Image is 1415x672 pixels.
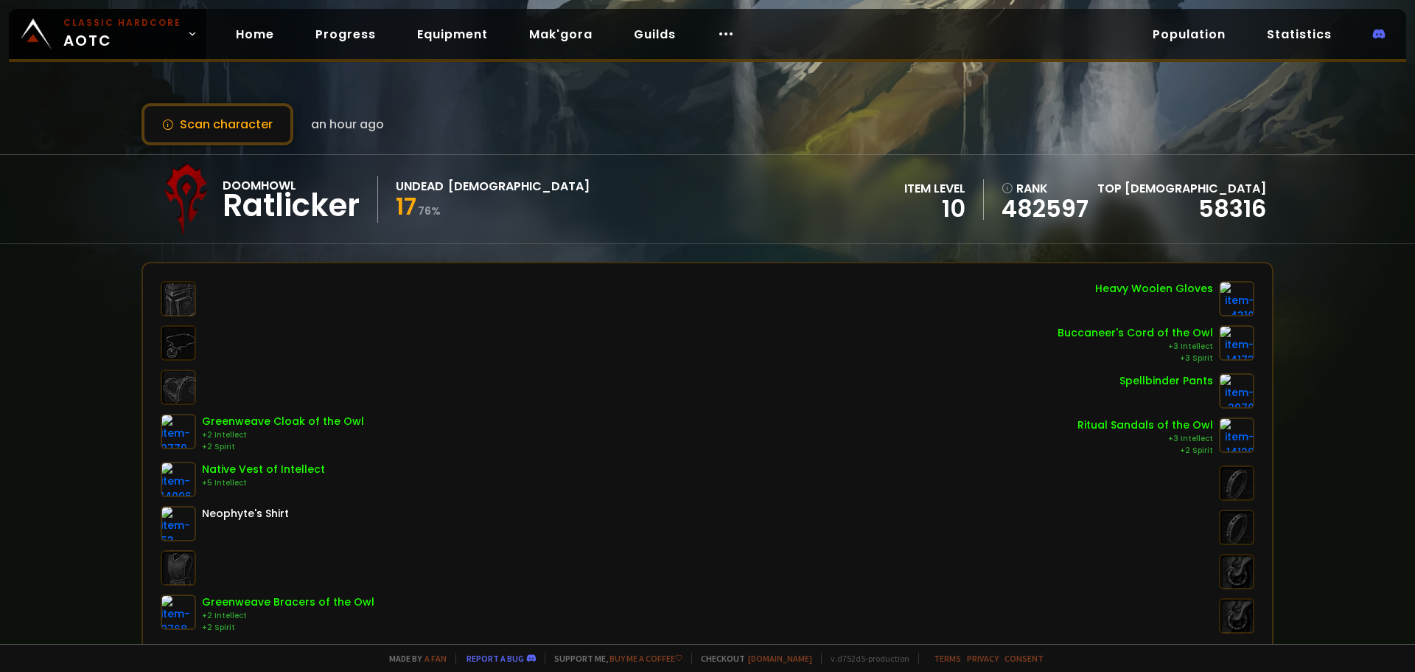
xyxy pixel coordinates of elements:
[63,16,181,30] small: Classic Hardcore
[202,595,374,610] div: Greenweave Bracers of the Owl
[609,653,682,664] a: Buy me a coffee
[1058,325,1213,341] div: Buccaneer's Cord of the Owl
[161,462,196,497] img: item-14096
[691,653,812,664] span: Checkout
[304,19,388,49] a: Progress
[202,610,374,622] div: +2 Intellect
[202,414,364,429] div: Greenweave Cloak of the Owl
[748,653,812,664] a: [DOMAIN_NAME]
[467,653,524,664] a: Report a bug
[1058,353,1213,364] div: +3 Spirit
[202,462,325,477] div: Native Vest of Intellect
[202,429,364,441] div: +2 Intellect
[396,177,444,195] div: Undead
[161,595,196,630] img: item-9768
[141,103,293,145] button: Scan character
[1095,281,1213,297] div: Heavy Woolen Gloves
[904,198,965,220] div: 10
[224,19,286,49] a: Home
[396,190,416,223] span: 17
[1219,281,1254,316] img: item-4310
[202,506,289,522] div: Neophyte's Shirt
[9,9,206,59] a: Classic HardcoreAOTC
[904,179,965,198] div: item level
[63,16,181,52] span: AOTC
[1141,19,1237,49] a: Population
[418,204,441,218] small: 76 %
[202,477,325,489] div: +5 Intellect
[1125,180,1266,197] span: [DEMOGRAPHIC_DATA]
[1077,418,1213,433] div: Ritual Sandals of the Owl
[1058,341,1213,353] div: +3 Intellect
[424,653,447,664] a: a fan
[821,653,909,664] span: v. d752d5 - production
[934,653,961,664] a: Terms
[202,441,364,453] div: +2 Spirit
[223,176,360,195] div: Doomhowl
[1119,373,1213,389] div: Spellbinder Pants
[161,414,196,449] img: item-9770
[1219,325,1254,361] img: item-14173
[1077,445,1213,457] div: +2 Spirit
[517,19,604,49] a: Mak'gora
[311,115,384,134] span: an hour ago
[1005,653,1044,664] a: Consent
[622,19,688,49] a: Guilds
[1255,19,1344,49] a: Statistics
[1219,373,1254,409] img: item-2970
[967,653,999,664] a: Privacy
[1219,418,1254,453] img: item-14129
[1097,179,1266,198] div: Top
[202,622,374,634] div: +2 Spirit
[223,195,360,217] div: Ratlicker
[405,19,500,49] a: Equipment
[380,653,447,664] span: Made by
[1198,192,1266,225] a: 58316
[1077,433,1213,445] div: +3 Intellect
[1002,198,1089,220] a: 482597
[161,506,196,541] img: item-53
[448,177,590,195] div: [DEMOGRAPHIC_DATA]
[545,653,682,664] span: Support me,
[1002,179,1089,198] div: rank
